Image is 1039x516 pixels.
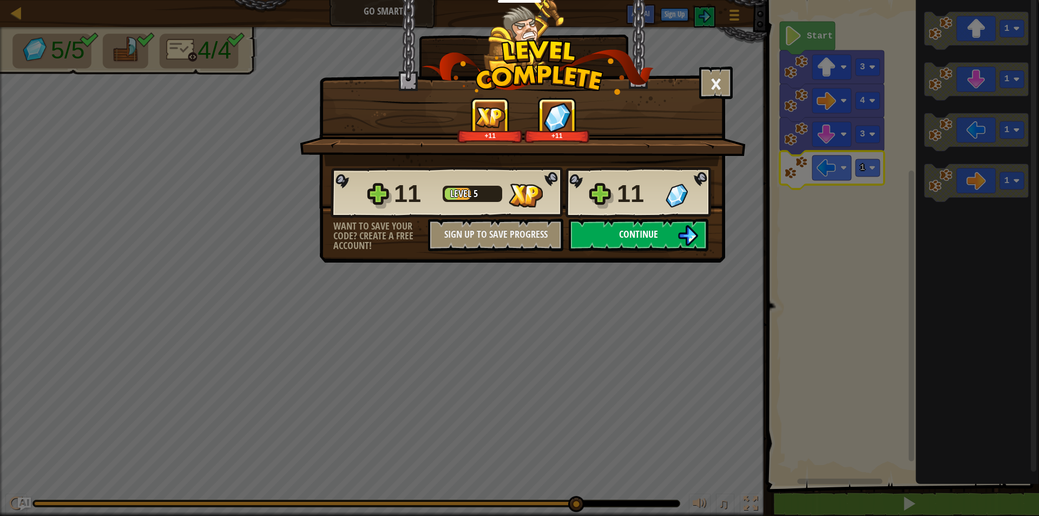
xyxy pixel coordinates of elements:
[475,107,505,128] img: XP Gained
[394,177,436,211] div: 11
[699,67,733,99] button: ×
[428,219,563,251] button: Sign Up to Save Progress
[543,102,571,132] img: Gems Gained
[569,219,708,251] button: Continue
[678,225,698,246] img: Continue
[459,132,521,140] div: +11
[509,184,543,207] img: XP Gained
[422,40,654,95] img: level_complete.png
[619,227,658,241] span: Continue
[333,221,428,251] div: Want to save your code? Create a free account!
[617,177,659,211] div: 11
[527,132,588,140] div: +11
[666,184,688,207] img: Gems Gained
[474,187,478,200] span: 5
[450,187,474,200] span: Level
